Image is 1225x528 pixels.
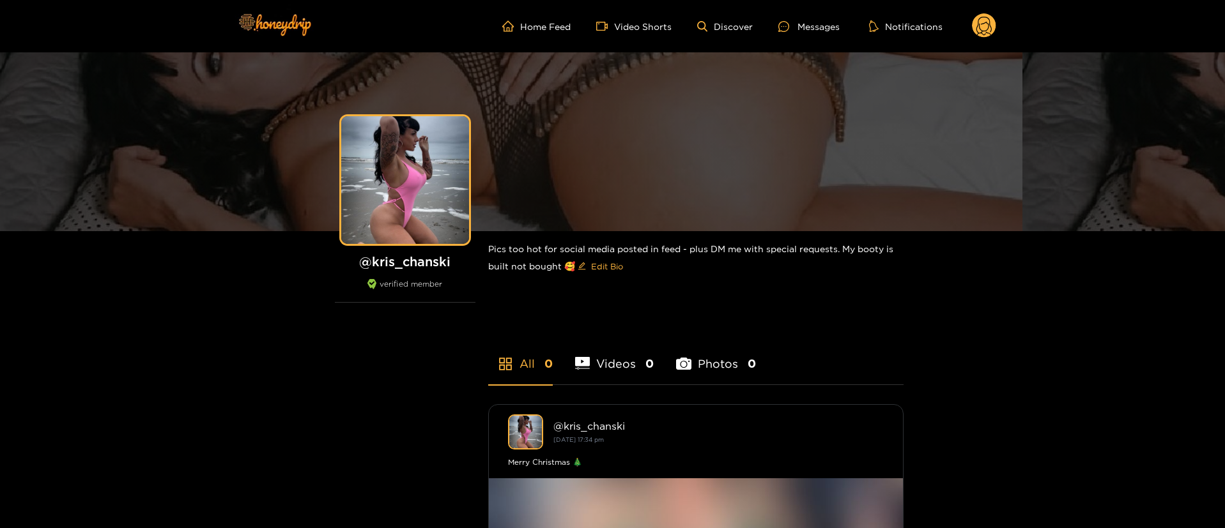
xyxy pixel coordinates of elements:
div: Pics too hot for social media posted in feed - plus DM me with special requests. My booty is buil... [488,231,904,287]
span: 0 [748,356,756,372]
a: Home Feed [502,20,571,32]
a: Discover [697,21,753,32]
button: Notifications [865,20,946,33]
button: editEdit Bio [575,256,626,276]
h1: @ kris_chanski [335,253,475,269]
span: appstore [498,356,513,372]
small: [DATE] 17:34 pm [553,436,604,443]
img: kris_chanski [508,414,543,449]
span: 0 [645,356,654,372]
a: Video Shorts [596,20,672,32]
span: edit [578,262,586,271]
li: Photos [676,327,756,384]
div: Messages [778,19,840,34]
div: verified member [335,279,475,303]
li: Videos [575,327,654,384]
div: Merry Christmas 🎄 [508,456,884,469]
li: All [488,327,553,384]
span: 0 [544,356,553,372]
span: home [502,20,520,32]
span: video-camera [596,20,614,32]
span: Edit Bio [591,260,623,273]
div: @ kris_chanski [553,420,884,432]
